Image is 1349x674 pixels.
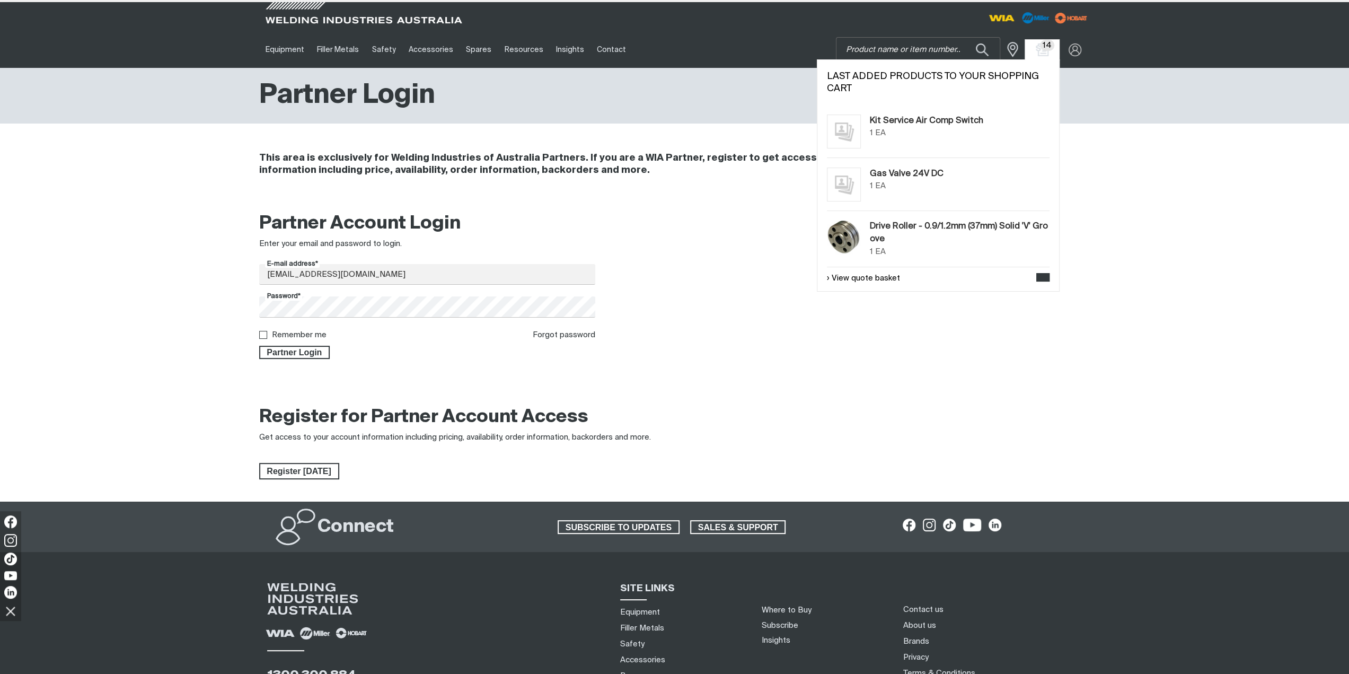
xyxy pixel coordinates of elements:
[827,115,861,148] img: No image for this product
[691,520,785,534] span: SALES & SUPPORT
[903,652,928,663] a: Privacy
[4,586,17,599] img: LinkedIn
[762,622,798,629] a: Subscribe
[827,220,860,254] img: Drive Roller - 0.9/1.2mm (37mm) Solid 'V' Groove
[259,152,949,177] h4: This area is exclusively for Welding Industries of Australia Partners. If you are a WIA Partner, ...
[1052,10,1090,26] img: miller
[620,584,675,593] span: SITE LINKS
[259,463,339,480] a: Register Today
[620,638,645,650] a: Safety
[533,331,595,339] a: Forgot password
[762,606,812,614] a: Where to Buy
[260,346,329,360] span: Partner Login
[365,31,402,68] a: Safety
[4,553,17,565] img: TikTok
[620,623,664,634] a: Filler Metals
[690,520,786,534] a: SALES & SUPPORT
[259,433,651,441] span: Get access to your account information including pricing, availability, order information, backor...
[402,31,460,68] a: Accessories
[827,71,1050,95] h2: Last added products to your shopping cart
[903,636,929,647] a: Brands
[964,37,1000,62] button: Search products
[460,31,498,68] a: Spares
[870,248,873,256] span: 1
[875,180,886,192] div: EA
[827,273,900,285] a: View quote basket
[1040,40,1055,51] span: 14
[870,182,873,190] span: 1
[259,212,596,235] h2: Partner Account Login
[1034,43,1051,56] a: Shopping cart (14 product(s))
[590,31,632,68] a: Contact
[311,31,365,68] a: Filler Metals
[4,515,17,528] img: Facebook
[259,78,435,113] h1: Partner Login
[620,654,665,666] a: Accessories
[875,127,886,139] div: EA
[272,331,327,339] label: Remember me
[870,129,873,137] span: 1
[550,31,590,68] a: Insights
[870,168,944,180] a: Gas Valve 24V DC
[498,31,549,68] a: Resources
[260,463,338,480] span: Register [DATE]
[762,636,790,644] a: Insights
[259,31,883,68] nav: Main
[827,168,861,202] img: No image for this product
[558,520,680,534] a: SUBSCRIBE TO UPDATES
[318,515,394,539] h2: Connect
[559,520,678,534] span: SUBSCRIBE TO UPDATES
[2,602,20,620] img: hide socials
[870,220,1050,246] a: Drive Roller - 0.9/1.2mm (37mm) Solid 'V' Groove
[4,534,17,547] img: Instagram
[259,31,311,68] a: Equipment
[259,406,588,429] h2: Register for Partner Account Access
[875,246,886,258] div: EA
[903,604,943,615] a: Contact us
[4,571,17,580] img: YouTube
[259,346,330,360] button: Partner Login
[870,115,983,127] a: Kit Service Air Comp Switch
[836,38,1000,62] input: Product name or item number...
[903,620,936,631] a: About us
[620,607,660,618] a: Equipment
[259,238,596,250] div: Enter your email and password to login.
